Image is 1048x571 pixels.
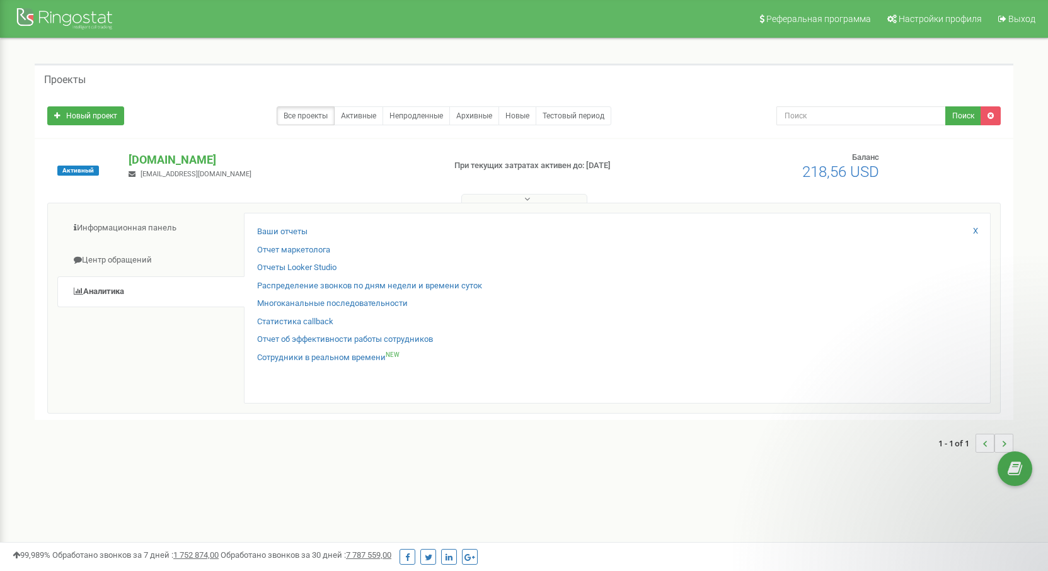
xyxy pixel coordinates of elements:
span: Обработано звонков за 30 дней : [221,550,391,560]
u: 1 752 874,00 [173,550,219,560]
span: Настройки профиля [899,14,982,24]
a: Активные [334,106,383,125]
span: 218,56 USD [802,163,879,181]
a: Непродленные [383,106,450,125]
span: Реферальная программа [766,14,871,24]
a: Центр обращений [57,245,245,276]
sup: NEW [386,351,400,358]
a: Архивные [449,106,499,125]
a: Новый проект [47,106,124,125]
a: Все проекты [277,106,335,125]
a: Ваши отчеты [257,226,308,238]
a: Новые [498,106,536,125]
iframe: Intercom live chat [1005,500,1035,530]
a: Аналитика [57,276,245,307]
a: Отчет маркетолога [257,244,330,256]
h5: Проекты [44,74,86,86]
u: 7 787 559,00 [346,550,391,560]
a: Отчеты Looker Studio [257,262,337,274]
span: Выход [1008,14,1035,24]
button: Поиск [945,106,981,125]
span: Активный [57,166,99,176]
a: Распределение звонков по дням недели и времени суток [257,280,482,292]
a: X [973,225,978,237]
a: Тестовый период [536,106,611,125]
a: Информационная панель [57,213,245,244]
a: Сотрудники в реальном времениNEW [257,352,400,364]
p: [DOMAIN_NAME] [129,152,434,168]
span: [EMAIL_ADDRESS][DOMAIN_NAME] [141,170,251,178]
span: 99,989% [13,550,50,560]
a: Отчет об эффективности работы сотрудников [257,334,433,346]
a: Многоканальные последовательности [257,298,408,310]
input: Поиск [776,106,946,125]
a: Статистика callback [257,316,333,328]
span: Обработано звонков за 7 дней : [52,550,219,560]
span: Баланс [852,152,879,162]
p: При текущих затратах активен до: [DATE] [454,160,679,172]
